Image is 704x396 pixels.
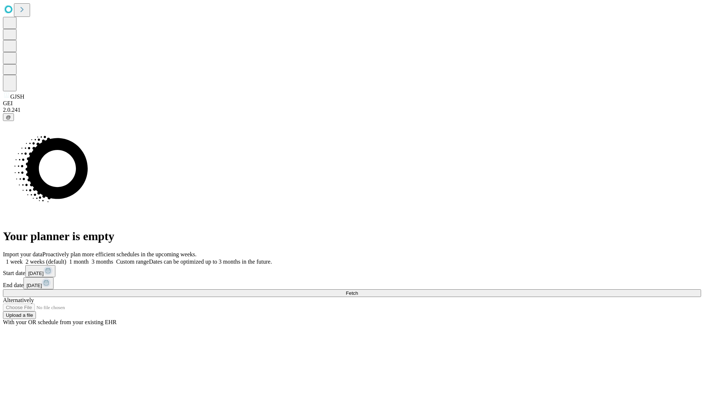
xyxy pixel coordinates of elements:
span: Dates can be optimized up to 3 months in the future. [149,258,272,265]
h1: Your planner is empty [3,230,701,243]
div: 2.0.241 [3,107,701,113]
button: [DATE] [23,277,54,289]
span: [DATE] [26,283,42,288]
span: 1 week [6,258,23,265]
span: With your OR schedule from your existing EHR [3,319,117,325]
div: End date [3,277,701,289]
span: 2 weeks (default) [26,258,66,265]
span: [DATE] [28,271,44,276]
span: Alternatively [3,297,34,303]
span: Import your data [3,251,43,257]
button: @ [3,113,14,121]
span: @ [6,114,11,120]
div: GEI [3,100,701,107]
span: Custom range [116,258,149,265]
div: Start date [3,265,701,277]
button: Fetch [3,289,701,297]
button: Upload a file [3,311,36,319]
span: Fetch [346,290,358,296]
span: 1 month [69,258,89,265]
span: GJSH [10,93,24,100]
span: 3 months [92,258,113,265]
span: Proactively plan more efficient schedules in the upcoming weeks. [43,251,197,257]
button: [DATE] [25,265,55,277]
